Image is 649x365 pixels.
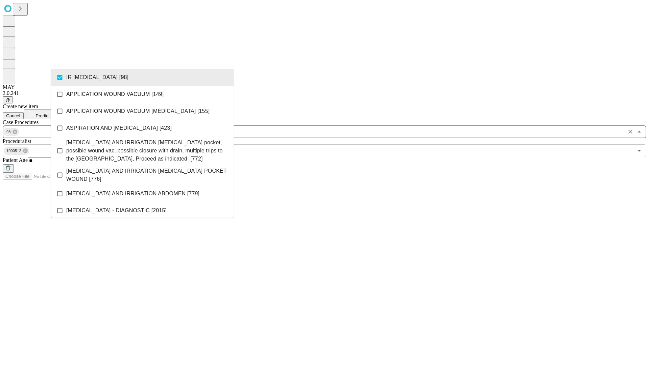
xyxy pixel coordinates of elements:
[4,147,24,155] span: 1000512
[3,157,28,163] span: Patient Age
[3,90,646,96] div: 2.0.241
[3,112,24,119] button: Cancel
[24,109,55,119] button: Predict
[66,73,128,81] span: IR [MEDICAL_DATA] [98]
[66,107,210,115] span: APPLICATION WOUND VACUUM [MEDICAL_DATA] [155]
[3,84,646,90] div: MAY
[66,206,167,215] span: [MEDICAL_DATA] - DIAGNOSTIC [2015]
[6,113,20,118] span: Cancel
[35,113,49,118] span: Predict
[3,96,13,103] button: @
[66,190,199,198] span: [MEDICAL_DATA] AND IRRIGATION ABDOMEN [779]
[3,119,39,125] span: Scheduled Procedure
[4,147,29,155] div: 1000512
[66,124,172,132] span: ASPIRATION AND [MEDICAL_DATA] [423]
[66,167,228,183] span: [MEDICAL_DATA] AND IRRIGATION [MEDICAL_DATA] POCKET WOUND [776]
[634,127,644,137] button: Close
[66,139,228,163] span: [MEDICAL_DATA] AND IRRIGATION [MEDICAL_DATA] pocket, possible wound vac, possible closure with dr...
[5,97,10,102] span: @
[626,127,635,137] button: Clear
[66,90,164,98] span: APPLICATION WOUND VACUUM [149]
[4,128,19,136] div: 98
[3,138,31,144] span: Proceduralist
[4,128,14,136] span: 98
[634,146,644,155] button: Open
[3,103,38,109] span: Create new item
